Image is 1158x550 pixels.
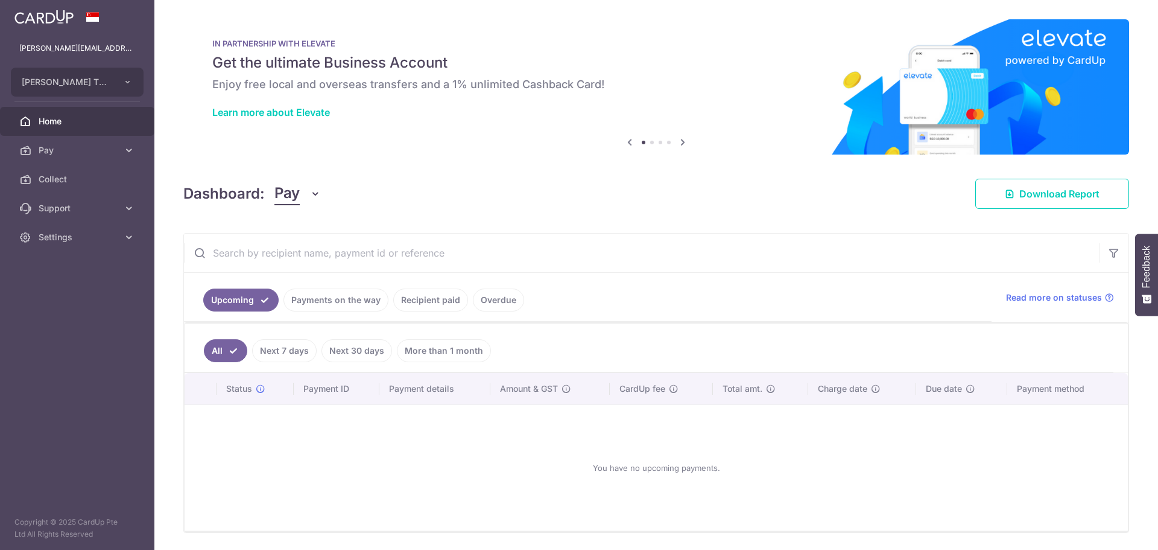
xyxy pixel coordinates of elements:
[183,19,1129,155] img: Renovation banner
[294,373,379,405] th: Payment ID
[39,231,118,243] span: Settings
[199,415,1113,521] div: You have no upcoming payments.
[11,68,144,97] button: [PERSON_NAME] TEH LOGISTICS PTE. LTD.
[975,179,1129,209] a: Download Report
[1006,292,1102,304] span: Read more on statuses
[274,182,321,205] button: Pay
[397,339,491,362] a: More than 1 month
[19,42,135,54] p: [PERSON_NAME][EMAIL_ADDRESS][DOMAIN_NAME]
[252,339,317,362] a: Next 7 days
[926,383,962,395] span: Due date
[1141,246,1152,288] span: Feedback
[1135,234,1158,316] button: Feedback - Show survey
[212,53,1100,72] h5: Get the ultimate Business Account
[39,115,118,127] span: Home
[818,383,867,395] span: Charge date
[1007,373,1128,405] th: Payment method
[321,339,392,362] a: Next 30 days
[393,289,468,312] a: Recipient paid
[39,173,118,185] span: Collect
[39,144,118,156] span: Pay
[226,383,252,395] span: Status
[274,182,300,205] span: Pay
[14,10,74,24] img: CardUp
[1006,292,1114,304] a: Read more on statuses
[204,339,247,362] a: All
[379,373,490,405] th: Payment details
[39,202,118,214] span: Support
[203,289,279,312] a: Upcoming
[473,289,524,312] a: Overdue
[212,39,1100,48] p: IN PARTNERSHIP WITH ELEVATE
[500,383,558,395] span: Amount & GST
[1019,187,1099,201] span: Download Report
[183,183,265,205] h4: Dashboard:
[283,289,388,312] a: Payments on the way
[212,106,330,118] a: Learn more about Elevate
[723,383,762,395] span: Total amt.
[619,383,665,395] span: CardUp fee
[184,234,1099,272] input: Search by recipient name, payment id or reference
[22,76,111,88] span: [PERSON_NAME] TEH LOGISTICS PTE. LTD.
[212,77,1100,92] h6: Enjoy free local and overseas transfers and a 1% unlimited Cashback Card!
